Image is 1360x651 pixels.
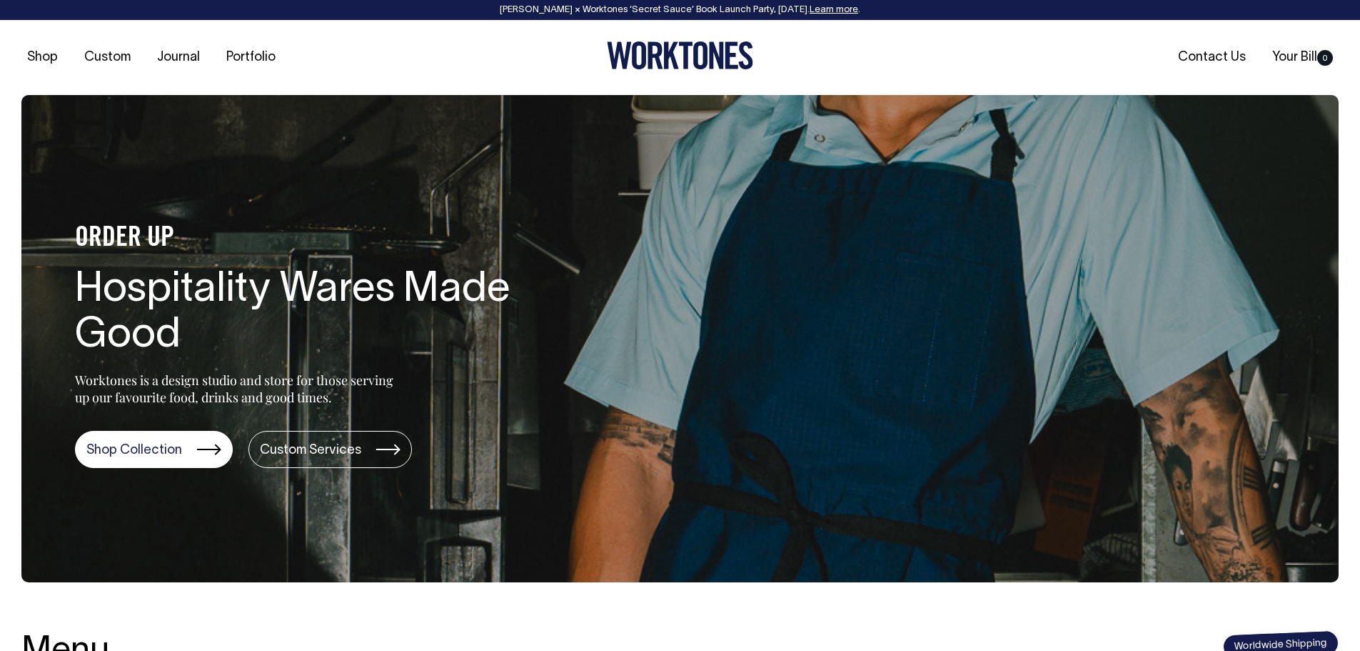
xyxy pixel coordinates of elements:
a: Learn more [810,6,858,14]
span: 0 [1317,50,1333,66]
a: Custom [79,46,136,69]
div: [PERSON_NAME] × Worktones ‘Secret Sauce’ Book Launch Party, [DATE]. . [14,5,1346,15]
h1: Hospitality Wares Made Good [75,268,532,359]
h4: ORDER UP [75,224,532,254]
a: Shop [21,46,64,69]
a: Your Bill0 [1266,46,1339,69]
a: Journal [151,46,206,69]
a: Shop Collection [75,431,233,468]
a: Portfolio [221,46,281,69]
a: Custom Services [248,431,412,468]
a: Contact Us [1172,46,1251,69]
p: Worktones is a design studio and store for those serving up our favourite food, drinks and good t... [75,372,400,406]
